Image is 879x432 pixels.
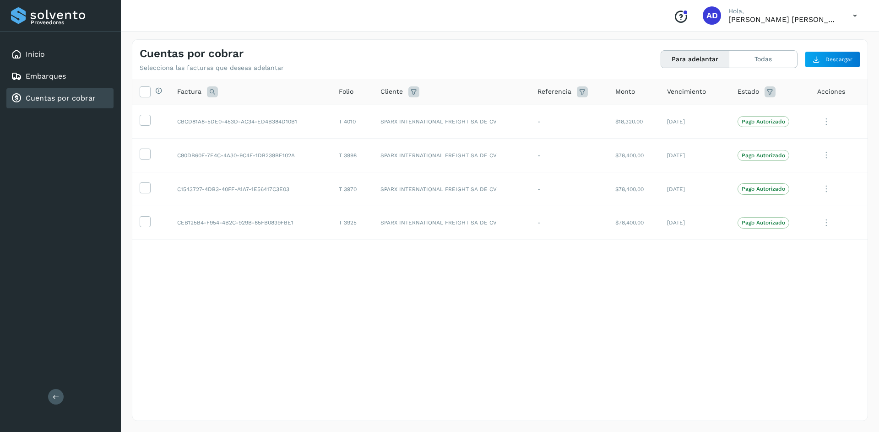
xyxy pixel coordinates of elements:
p: Proveedores [31,19,110,26]
a: Embarques [26,72,66,80]
span: Factura [177,87,201,96]
td: CBCD81A8-5DE0-453D-AC34-ED4B384D10B1 [170,105,331,139]
td: $78,400.00 [608,206,660,240]
p: Pago Autorizado [742,118,785,125]
button: Descargar [805,51,860,68]
td: - [530,206,608,240]
p: Hola, [728,7,838,15]
span: Acciones [817,87,845,96]
td: T 3970 [331,172,373,206]
span: Referencia [537,87,571,96]
td: [DATE] [660,105,731,139]
td: SPARX INTERNATIONAL FREIGHT SA DE CV [373,105,530,139]
div: Embarques [6,66,114,86]
td: T 3925 [331,206,373,240]
td: [DATE] [660,172,731,206]
td: C1543727-4DB3-40FF-A1A7-1E56417C3E03 [170,172,331,206]
span: Vencimiento [667,87,706,96]
td: - [530,172,608,206]
td: [DATE] [660,139,731,172]
button: Para adelantar [661,51,729,68]
td: CEB125B4-F954-4B2C-929B-85FB0839FBE1 [170,206,331,240]
td: $78,400.00 [608,172,660,206]
td: $18,320.00 [608,105,660,139]
td: T 3998 [331,139,373,172]
div: Inicio [6,44,114,64]
p: Pago Autorizado [742,186,785,192]
p: ALMA DELIA CASTAÑEDA MERCADO [728,15,838,24]
td: [DATE] [660,206,731,240]
td: SPARX INTERNATIONAL FREIGHT SA DE CV [373,172,530,206]
td: - [530,139,608,172]
p: Selecciona las facturas que deseas adelantar [140,64,284,72]
td: C90DB60E-7E4C-4A30-9C4E-1DB239BE102A [170,139,331,172]
td: SPARX INTERNATIONAL FREIGHT SA DE CV [373,206,530,240]
p: Pago Autorizado [742,152,785,159]
button: Todas [729,51,797,68]
span: Monto [615,87,635,96]
a: Inicio [26,50,45,59]
span: Cliente [380,87,403,96]
td: $78,400.00 [608,139,660,172]
span: Folio [339,87,353,96]
div: Cuentas por cobrar [6,88,114,108]
a: Cuentas por cobrar [26,94,96,102]
td: T 4010 [331,105,373,139]
td: - [530,105,608,139]
span: Estado [738,87,759,96]
p: Pago Autorizado [742,219,785,226]
span: Descargar [825,55,852,64]
td: SPARX INTERNATIONAL FREIGHT SA DE CV [373,139,530,172]
h4: Cuentas por cobrar [140,47,244,60]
